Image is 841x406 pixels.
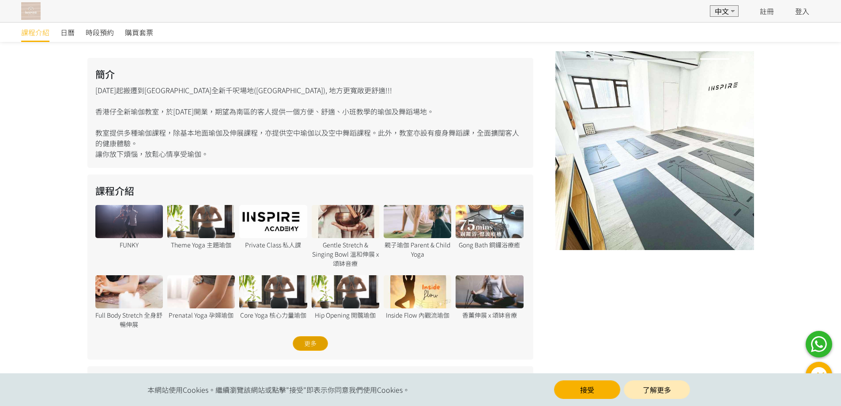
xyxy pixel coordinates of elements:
[95,67,525,81] h2: 簡介
[125,23,153,42] a: 購買套票
[555,51,754,250] img: NEL27AQuh2mRFYa45zlpCfUaVwbMIF8JQG8IzzuK.jpg
[125,27,153,38] span: 購買套票
[87,58,533,168] div: [DATE]起搬遷到[GEOGRAPHIC_DATA]全新千呎場地([GEOGRAPHIC_DATA]), 地方更寬敞更舒適!!! 香港仔全新瑜伽教室，於[DATE]開業，期望為南區的客人提供一...
[554,380,620,399] button: 接受
[167,240,235,250] div: Theme Yoga 主題瑜伽
[147,384,410,395] span: 本網站使用Cookies。繼續瀏覽該網站或點擊"接受"即表示你同意我們使用Cookies。
[239,311,307,320] div: Core Yoga 核心力量瑜伽
[384,240,451,259] div: 親子瑜伽 Parent & Child Yoga
[239,240,307,250] div: Private Class 私人課
[95,311,163,329] div: Full Body Stretch 全身舒暢伸展
[624,380,690,399] a: 了解更多
[384,311,451,320] div: Inside Flow 內觀流瑜伽
[312,240,379,268] div: Gentle Stretch & Singing Bowl 溫和伸展 x 頌缽音療
[293,336,328,351] div: 更多
[167,311,235,320] div: Prenatal Yoga 孕婦瑜伽
[86,27,114,38] span: 時段預約
[312,311,379,320] div: Hip Opening 開髖瑜伽
[60,27,75,38] span: 日曆
[95,240,163,250] div: FUNKY
[21,2,41,20] img: T57dtJh47iSJKDtQ57dN6xVUMYY2M0XQuGF02OI4.png
[60,23,75,42] a: 日曆
[21,23,49,42] a: 課程介紹
[21,27,49,38] span: 課程介紹
[456,240,523,250] div: Gong Bath 銅鑼浴療癒
[95,183,525,198] h2: 課程介紹
[760,6,774,16] a: 註冊
[86,23,114,42] a: 時段預約
[795,6,809,16] a: 登入
[456,311,523,320] div: 香薰伸展 x 頌缽音療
